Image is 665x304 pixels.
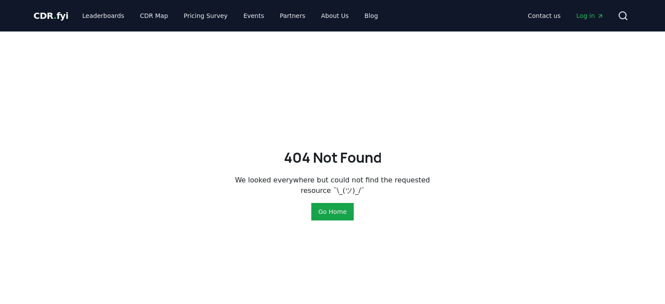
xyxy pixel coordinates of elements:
a: Events [237,8,271,24]
a: CDR Map [133,8,175,24]
a: Blog [358,8,385,24]
a: Leaderboards [75,8,131,24]
a: Partners [273,8,312,24]
nav: Main [521,8,610,24]
a: Log in [569,8,610,24]
a: CDR.fyi [34,10,69,22]
button: Go Home [311,203,354,220]
a: Pricing Survey [177,8,234,24]
a: About Us [314,8,355,24]
a: Contact us [521,8,568,24]
h2: 404 Not Found [284,147,382,168]
span: . [53,10,56,21]
span: CDR fyi [34,10,69,21]
span: Log in [576,11,603,20]
nav: Main [75,8,385,24]
p: We looked everywhere but could not find the requested resource ¯\_(ツ)_/¯ [235,175,431,196]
